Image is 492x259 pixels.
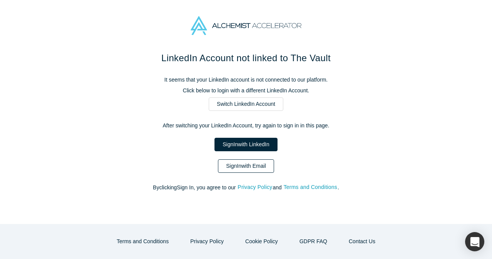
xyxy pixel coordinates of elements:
p: After switching your LinkedIn Account, try again to sign in in this page. [85,122,407,130]
p: It seems that your LinkedIn account is not connected to our platform. [85,76,407,84]
a: GDPR FAQ [291,235,335,248]
button: Privacy Policy [237,183,273,192]
p: Click below to login with a different LinkedIn Account. [85,87,407,95]
a: Switch LinkedIn Account [209,97,283,111]
button: Terms and Conditions [109,235,177,248]
a: SignInwith Email [218,159,274,173]
button: Terms and Conditions [283,183,338,192]
button: Contact Us [341,235,383,248]
h1: LinkedIn Account not linked to The Vault [85,51,407,65]
button: Privacy Policy [182,235,232,248]
img: Alchemist Accelerator Logo [191,16,301,35]
p: By clicking Sign In , you agree to our and . [85,184,407,192]
a: SignInwith LinkedIn [214,138,277,151]
button: Cookie Policy [237,235,286,248]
